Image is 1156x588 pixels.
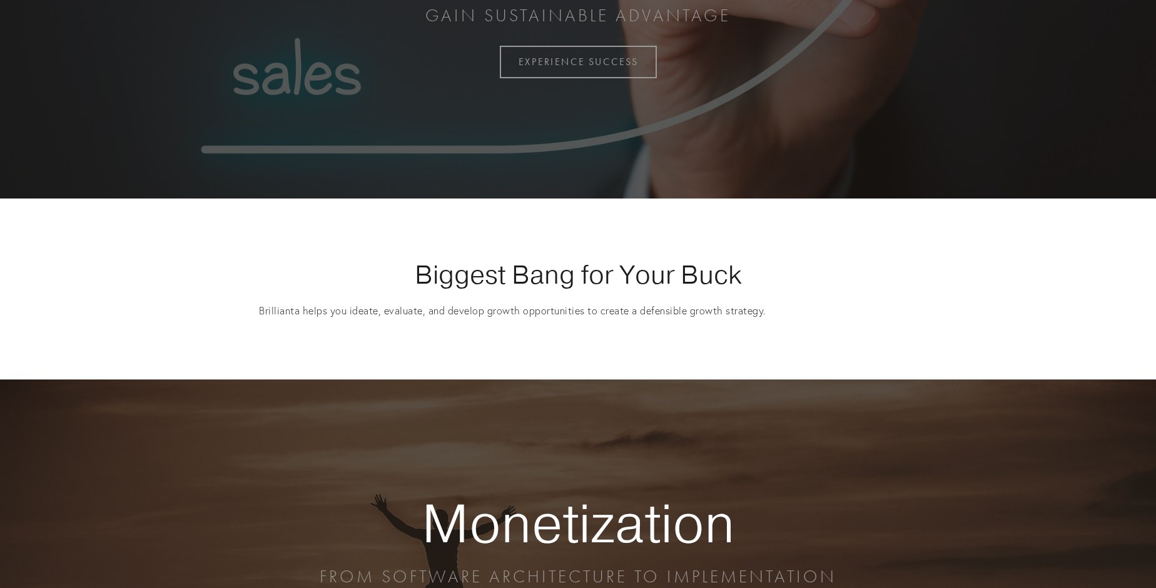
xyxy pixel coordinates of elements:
p: GAIN SUSTAINABLE ADVANTAGE [299,4,857,27]
p: Brillianta helps you ideate, evaluate, and develop growth opportunities to create a defensible gr... [259,303,897,319]
h1: Biggest Bang for Your Buck [259,259,897,290]
strong: Monetization [299,493,857,553]
a: Experience Success [500,46,657,78]
p: FROM SOFTWARE ARCHITECTURE TO IMPLEMENTATION [299,565,857,588]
